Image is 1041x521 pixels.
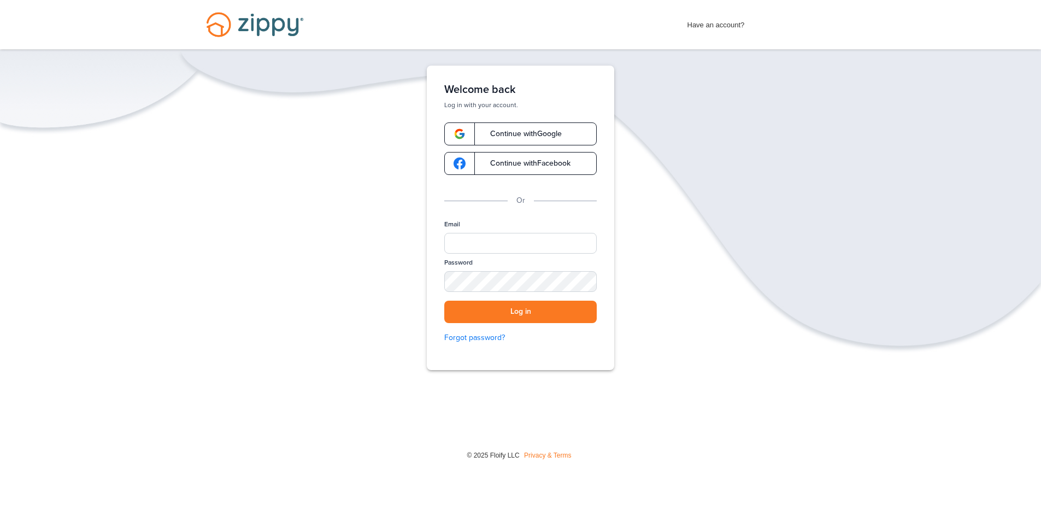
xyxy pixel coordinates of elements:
[444,122,597,145] a: google-logoContinue withGoogle
[479,130,562,138] span: Continue with Google
[444,233,597,254] input: Email
[479,160,571,167] span: Continue with Facebook
[444,258,473,267] label: Password
[687,14,745,31] span: Have an account?
[454,157,466,169] img: google-logo
[444,152,597,175] a: google-logoContinue withFacebook
[444,332,597,344] a: Forgot password?
[444,271,597,292] input: Password
[454,128,466,140] img: google-logo
[444,101,597,109] p: Log in with your account.
[444,220,460,229] label: Email
[467,452,519,459] span: © 2025 Floify LLC
[444,301,597,323] button: Log in
[444,83,597,96] h1: Welcome back
[516,195,525,207] p: Or
[524,452,571,459] a: Privacy & Terms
